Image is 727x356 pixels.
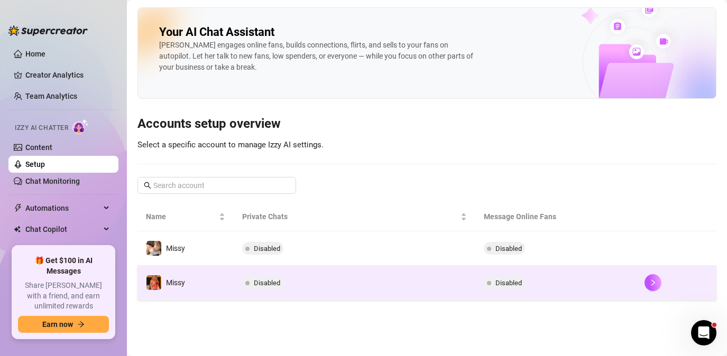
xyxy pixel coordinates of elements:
h2: Your AI Chat Assistant [159,25,274,40]
span: Automations [25,200,100,217]
img: Chat Copilot [14,226,21,233]
span: Name [146,211,217,222]
a: Content [25,143,52,152]
img: Missy [146,275,161,290]
th: Message Online Fans [475,202,636,231]
span: Disabled [254,279,280,287]
span: Disabled [495,279,522,287]
a: Chat Monitoring [25,177,80,185]
span: arrow-right [77,321,85,328]
button: Earn nowarrow-right [18,316,109,333]
span: Share [PERSON_NAME] with a friend, and earn unlimited rewards [18,280,109,312]
a: Setup [25,160,45,168]
span: 🎁 Get $100 in AI Messages [18,256,109,276]
span: Disabled [254,245,280,252]
span: Chat Copilot [25,221,100,238]
span: search [144,182,151,189]
button: right [645,274,661,291]
span: Private Chats [242,211,458,222]
th: Private Chats [234,202,475,231]
img: Missy [146,241,161,256]
span: Izzy AI Chatter [15,123,68,133]
a: Creator Analytics [25,67,110,83]
span: Earn now [42,320,73,329]
span: Select a specific account to manage Izzy AI settings. [137,140,324,149]
span: Missy [166,278,185,287]
input: Search account [153,180,281,191]
span: right [649,279,657,286]
img: AI Chatter [72,119,89,134]
a: Team Analytics [25,92,77,100]
img: logo-BBDzfeDw.svg [8,25,88,36]
div: [PERSON_NAME] engages online fans, builds connections, flirts, and sells to your fans on autopilo... [159,40,476,73]
span: thunderbolt [14,204,22,212]
h3: Accounts setup overview [137,116,716,133]
span: Disabled [495,245,522,252]
a: Home [25,50,45,58]
span: Missy [166,244,185,252]
iframe: Intercom live chat [691,320,716,345]
th: Name [137,202,234,231]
